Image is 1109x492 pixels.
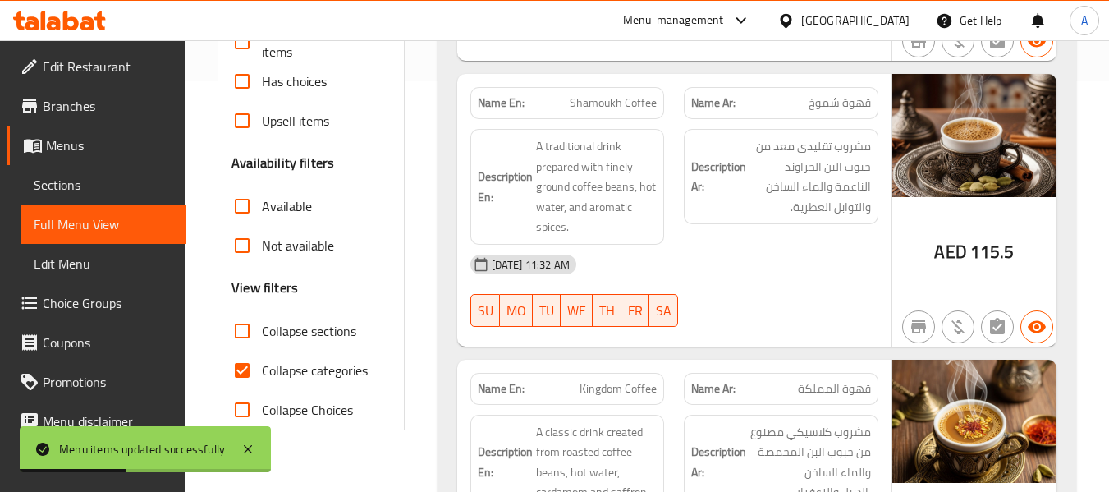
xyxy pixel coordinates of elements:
span: Menu disclaimer [43,412,172,431]
button: MO [500,294,533,327]
div: Menu-management [623,11,724,30]
span: قهوة شموخ [809,94,871,112]
button: Not has choices [981,25,1014,57]
a: Menus [7,126,186,165]
button: Not branch specific item [902,25,935,57]
span: Shamoukh Coffee [570,94,657,112]
button: Available [1020,310,1053,343]
span: Collapse sections [262,321,356,341]
strong: Description Ar: [691,157,746,197]
a: Menu disclaimer [7,402,186,441]
button: WE [561,294,593,327]
a: Choice Groups [7,283,186,323]
a: Promotions [7,362,186,402]
a: Branches [7,86,186,126]
span: Choice Groups [43,293,172,313]
span: Edit Menu [34,254,172,274]
span: Not available [262,236,334,255]
a: Coupons [7,323,186,362]
span: SA [656,299,671,323]
span: Promotions [43,372,172,392]
button: Available [1020,25,1053,57]
img: Kingdom_Coffee638937123783036428.jpg [892,360,1056,483]
span: Upsell items [262,111,329,131]
img: Shamoukh_Coffee638937123763649556.jpg [892,74,1056,197]
span: WE [567,299,586,323]
strong: Description En: [478,167,533,207]
strong: Name Ar: [691,380,736,398]
button: Purchased item [942,25,974,57]
span: SU [478,299,493,323]
span: [DATE] 11:32 AM [485,257,576,273]
a: Full Menu View [21,205,186,244]
span: Has choices [262,71,327,91]
span: Full Menu View [34,214,172,234]
a: Sections [21,165,186,205]
span: MO [506,299,526,323]
span: Coupons [43,333,172,352]
strong: Description Ar: [691,442,746,482]
div: Menu items updated successfully [59,440,225,458]
span: Branches [43,96,172,116]
button: Not branch specific item [902,310,935,343]
span: Collapse categories [262,361,368,380]
span: A [1081,11,1088,30]
span: Menus [46,136,172,155]
strong: Name En: [478,380,525,398]
span: AED [934,236,966,268]
span: 115.5 [970,236,1015,268]
strong: Description En: [478,442,533,482]
span: TU [539,299,554,323]
span: TH [599,299,615,323]
a: Upsell [7,441,186,481]
button: SU [470,294,500,327]
span: Collapse Choices [262,400,353,420]
strong: Name En: [478,94,525,112]
a: Edit Restaurant [7,47,186,86]
button: SA [649,294,678,327]
h3: View filters [231,278,298,297]
span: Edit Restaurant [43,57,172,76]
div: [GEOGRAPHIC_DATA] [801,11,910,30]
strong: Name Ar: [691,94,736,112]
button: Purchased item [942,310,974,343]
button: Not has choices [981,310,1014,343]
span: A traditional drink prepared with finely ground coffee beans, hot water, and aromatic spices. [536,136,658,237]
span: Available [262,196,312,216]
button: TH [593,294,621,327]
span: Kingdom Coffee [580,380,657,398]
h3: Availability filters [231,154,334,172]
span: Branch specific items [262,22,377,62]
a: Edit Menu [21,244,186,283]
span: مشروب تقليدي معد من حبوب البن الجراوند الناعمة والماء الساخن والتوابل العطرية. [749,136,871,217]
span: FR [628,299,643,323]
button: TU [533,294,561,327]
button: FR [621,294,649,327]
span: Sections [34,175,172,195]
span: قهوة المملكة [798,380,871,398]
